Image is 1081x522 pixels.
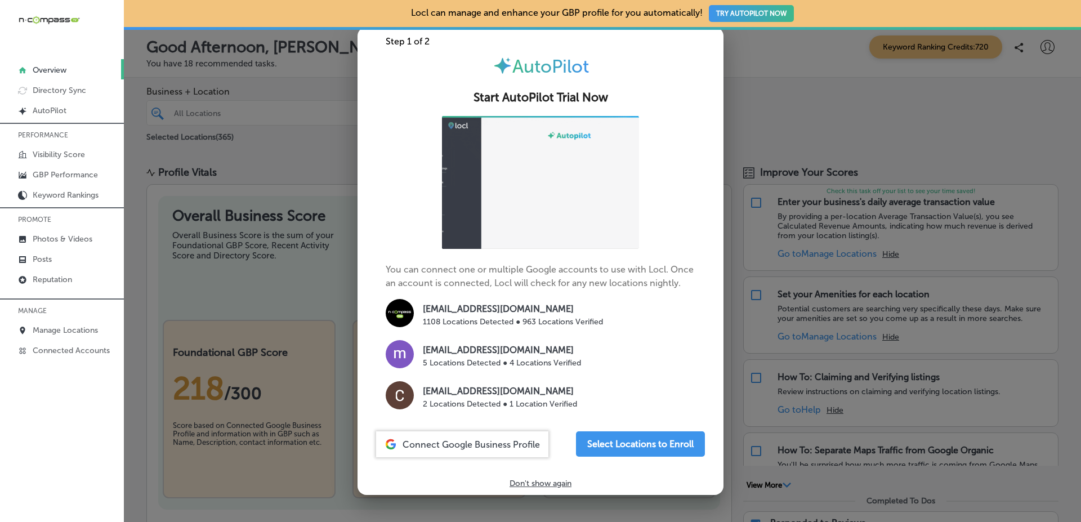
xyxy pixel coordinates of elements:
[386,116,695,414] p: You can connect one or multiple Google accounts to use with Locl. Once an account is connected, L...
[403,439,540,450] span: Connect Google Business Profile
[423,316,603,328] p: 1108 Locations Detected ● 963 Locations Verified
[371,91,710,105] h2: Start AutoPilot Trial Now
[512,56,589,77] span: AutoPilot
[33,190,99,200] p: Keyword Rankings
[423,357,581,369] p: 5 Locations Detected ● 4 Locations Verified
[33,275,72,284] p: Reputation
[442,116,639,249] img: ap-gif
[493,56,512,75] img: autopilot-icon
[33,255,52,264] p: Posts
[33,86,86,95] p: Directory Sync
[33,106,66,115] p: AutoPilot
[510,479,571,488] p: Don't show again
[423,302,603,316] p: [EMAIL_ADDRESS][DOMAIN_NAME]
[423,343,581,357] p: [EMAIL_ADDRESS][DOMAIN_NAME]
[576,431,705,457] button: Select Locations to Enroll
[709,5,794,22] button: TRY AUTOPILOT NOW
[33,150,85,159] p: Visibility Score
[33,325,98,335] p: Manage Locations
[33,234,92,244] p: Photos & Videos
[33,346,110,355] p: Connected Accounts
[33,170,98,180] p: GBP Performance
[358,36,723,47] div: Step 1 of 2
[423,385,577,398] p: [EMAIL_ADDRESS][DOMAIN_NAME]
[18,15,80,25] img: 660ab0bf-5cc7-4cb8-ba1c-48b5ae0f18e60NCTV_CLogo_TV_Black_-500x88.png
[423,398,577,410] p: 2 Locations Detected ● 1 Location Verified
[33,65,66,75] p: Overview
